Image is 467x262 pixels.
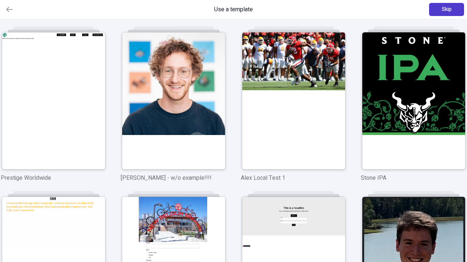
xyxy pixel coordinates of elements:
p: Prestige Worldwide [1,174,106,182]
p: Stone IPA [361,174,466,182]
span: Skip [442,5,452,13]
span: Use a template [214,5,253,14]
p: Alex Local Test 1 [241,174,346,182]
button: Skip [429,3,464,16]
p: [PERSON_NAME] - w/o example!!!! [121,174,226,182]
